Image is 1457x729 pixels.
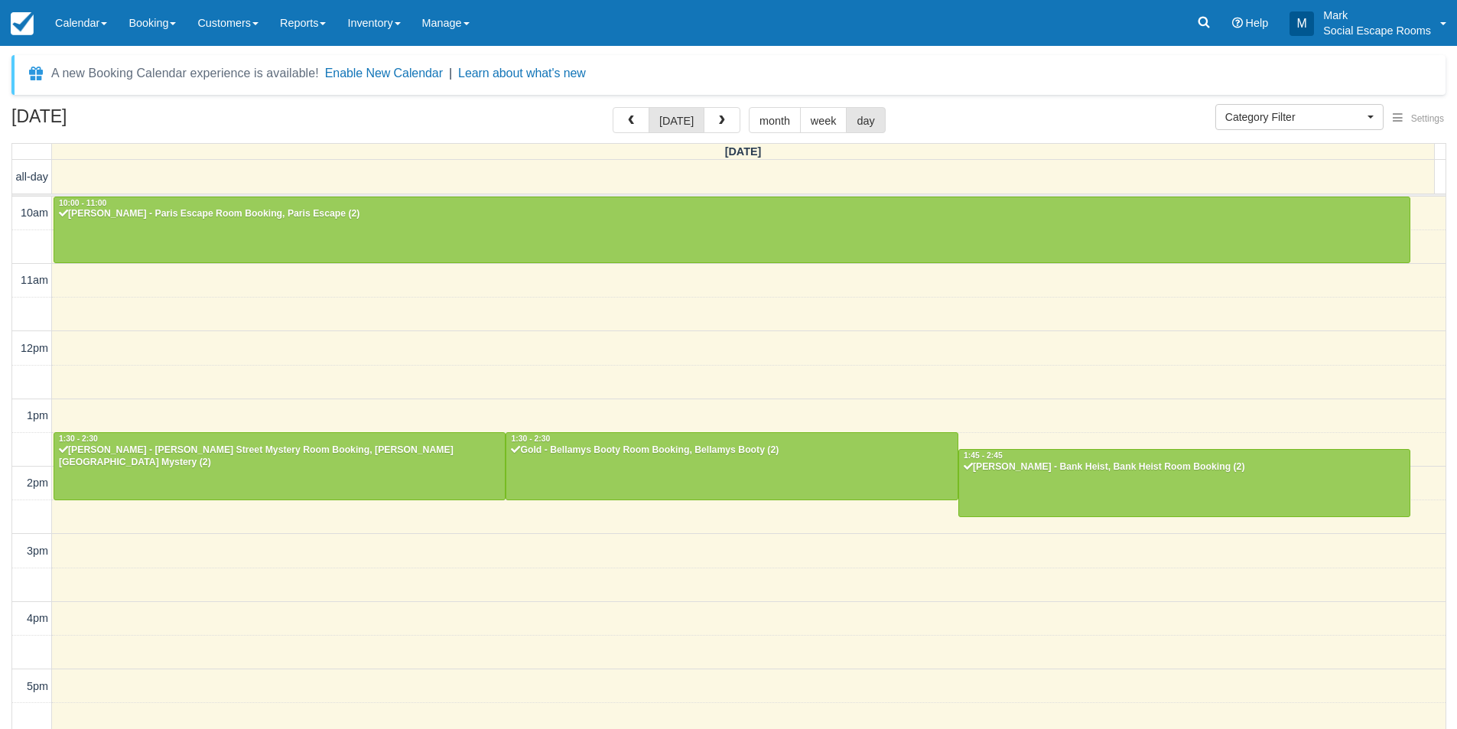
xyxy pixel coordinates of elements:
[510,444,954,457] div: Gold - Bellamys Booty Room Booking, Bellamys Booty (2)
[449,67,452,80] span: |
[54,432,506,500] a: 1:30 - 2:30[PERSON_NAME] - [PERSON_NAME] Street Mystery Room Booking, [PERSON_NAME][GEOGRAPHIC_DA...
[1215,104,1384,130] button: Category Filter
[800,107,847,133] button: week
[21,342,48,354] span: 12pm
[1384,108,1453,130] button: Settings
[749,107,801,133] button: month
[27,612,48,624] span: 4pm
[1246,17,1269,29] span: Help
[51,64,319,83] div: A new Booking Calendar experience is available!
[54,197,1410,264] a: 10:00 - 11:00[PERSON_NAME] - Paris Escape Room Booking, Paris Escape (2)
[1411,113,1444,124] span: Settings
[1323,23,1431,38] p: Social Escape Rooms
[964,451,1003,460] span: 1:45 - 2:45
[325,66,443,81] button: Enable New Calendar
[59,434,98,443] span: 1:30 - 2:30
[58,208,1406,220] div: [PERSON_NAME] - Paris Escape Room Booking, Paris Escape (2)
[1290,11,1314,36] div: M
[11,12,34,35] img: checkfront-main-nav-mini-logo.png
[506,432,958,500] a: 1:30 - 2:30Gold - Bellamys Booty Room Booking, Bellamys Booty (2)
[958,449,1410,516] a: 1:45 - 2:45[PERSON_NAME] - Bank Heist, Bank Heist Room Booking (2)
[1225,109,1364,125] span: Category Filter
[458,67,586,80] a: Learn about what's new
[725,145,762,158] span: [DATE]
[511,434,550,443] span: 1:30 - 2:30
[846,107,885,133] button: day
[27,545,48,557] span: 3pm
[58,444,501,469] div: [PERSON_NAME] - [PERSON_NAME] Street Mystery Room Booking, [PERSON_NAME][GEOGRAPHIC_DATA] Mystery...
[963,461,1406,474] div: [PERSON_NAME] - Bank Heist, Bank Heist Room Booking (2)
[1232,18,1243,28] i: Help
[27,409,48,421] span: 1pm
[27,477,48,489] span: 2pm
[11,107,205,135] h2: [DATE]
[16,171,48,183] span: all-day
[59,199,106,207] span: 10:00 - 11:00
[21,274,48,286] span: 11am
[1323,8,1431,23] p: Mark
[27,680,48,692] span: 5pm
[21,207,48,219] span: 10am
[649,107,704,133] button: [DATE]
